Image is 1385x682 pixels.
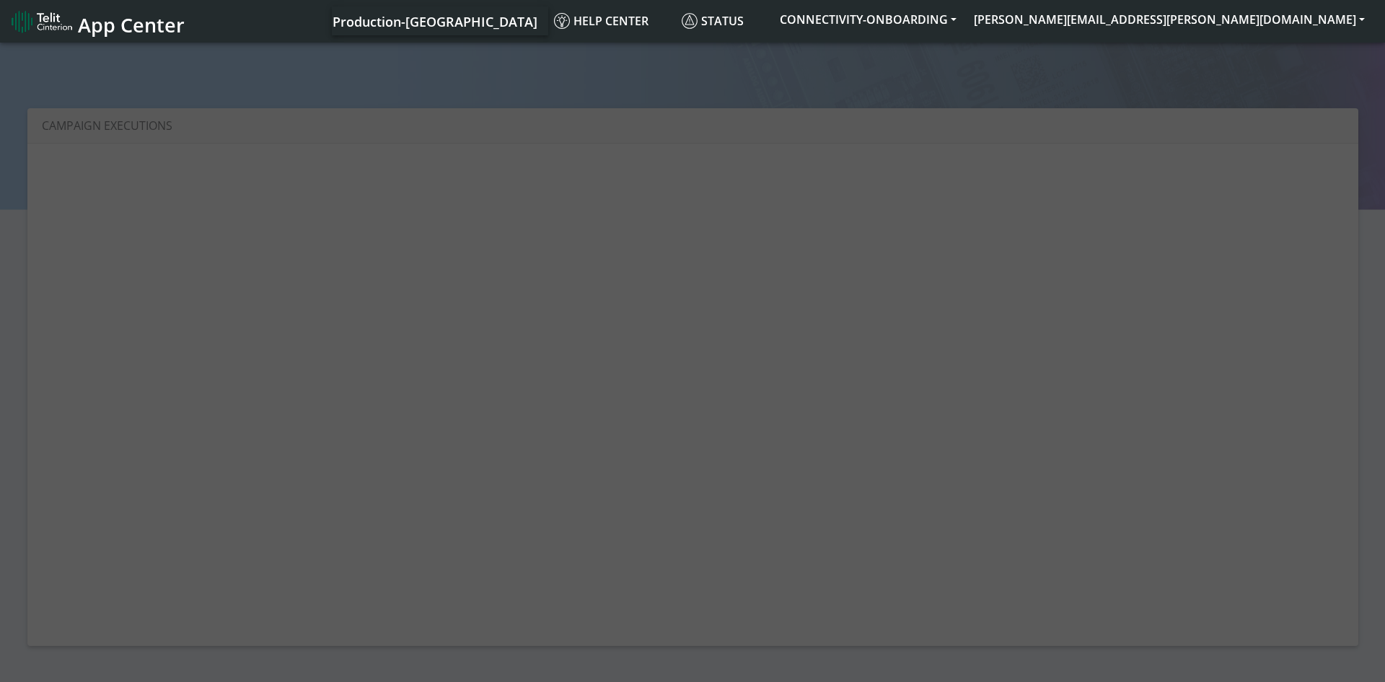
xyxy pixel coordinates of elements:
[965,6,1373,32] button: [PERSON_NAME][EMAIL_ADDRESS][PERSON_NAME][DOMAIN_NAME]
[554,13,570,29] img: knowledge.svg
[548,6,676,35] a: Help center
[333,13,537,30] span: Production-[GEOGRAPHIC_DATA]
[332,6,537,35] a: Your current platform instance
[78,12,185,38] span: App Center
[771,6,965,32] button: CONNECTIVITY-ONBOARDING
[682,13,698,29] img: status.svg
[12,6,183,37] a: App Center
[676,6,771,35] a: Status
[682,13,744,29] span: Status
[12,10,72,33] img: logo-telit-cinterion-gw-new.png
[554,13,648,29] span: Help center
